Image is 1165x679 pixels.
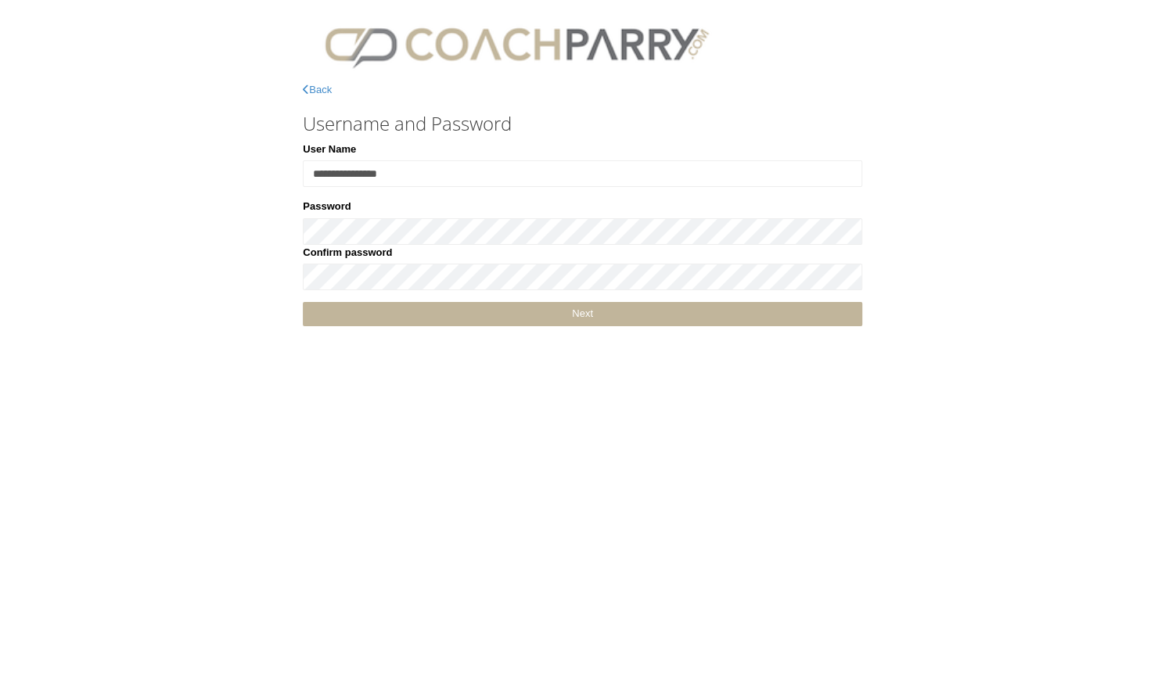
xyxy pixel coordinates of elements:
[303,142,356,157] label: User Name
[303,245,392,260] label: Confirm password
[303,199,351,214] label: Password
[303,302,862,326] a: Next
[303,84,332,95] a: Back
[303,16,730,74] img: CPlogo.png
[303,113,862,134] h3: Username and Password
